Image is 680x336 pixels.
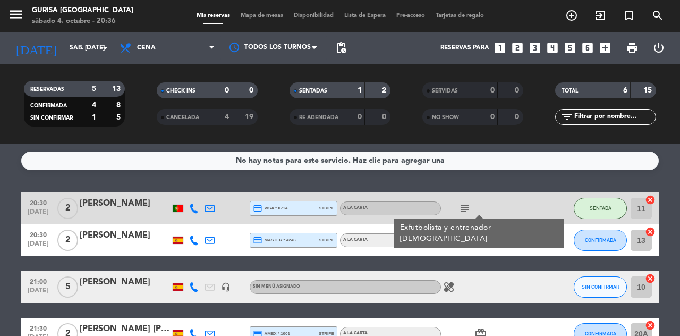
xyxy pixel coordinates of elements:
[92,102,96,109] strong: 4
[25,228,52,240] span: 20:30
[562,88,578,94] span: TOTAL
[560,111,573,123] i: filter_list
[623,87,627,94] strong: 6
[598,41,612,55] i: add_box
[573,111,656,123] input: Filtrar por nombre...
[8,6,24,22] i: menu
[299,115,338,120] span: RE AGENDADA
[645,273,656,284] i: cancel
[30,103,67,108] span: CONFIRMADA
[400,222,559,245] div: Exfutbolista y entrenador [DEMOGRAPHIC_DATA]
[528,41,542,55] i: looks_3
[443,281,455,293] i: healing
[645,226,656,237] i: cancel
[574,276,627,298] button: SIN CONFIRMAR
[92,85,96,93] strong: 5
[652,41,665,54] i: power_settings_new
[432,115,459,120] span: NO SHOW
[391,13,430,19] span: Pre-acceso
[25,322,52,334] span: 21:30
[253,236,262,245] i: credit_card
[299,88,327,94] span: SENTADAS
[565,9,578,22] i: add_circle_outline
[643,87,654,94] strong: 15
[253,204,262,213] i: credit_card
[245,113,256,121] strong: 19
[585,237,616,243] span: CONFIRMADA
[8,36,64,60] i: [DATE]
[440,44,489,52] span: Reservas para
[335,41,347,54] span: pending_actions
[319,205,334,212] span: stripe
[546,41,559,55] i: looks_4
[319,237,334,243] span: stripe
[339,13,391,19] span: Lista de Espera
[288,13,339,19] span: Disponibilidad
[116,102,123,109] strong: 8
[221,282,231,292] i: headset_mic
[166,115,199,120] span: CANCELADA
[116,114,123,121] strong: 5
[343,238,368,242] span: A LA CARTA
[358,113,362,121] strong: 0
[57,198,78,219] span: 2
[645,320,656,331] i: cancel
[166,88,195,94] span: CHECK INS
[32,5,133,16] div: Gurisa [GEOGRAPHIC_DATA]
[225,87,229,94] strong: 0
[25,287,52,299] span: [DATE]
[99,41,112,54] i: arrow_drop_down
[594,9,607,22] i: exit_to_app
[626,41,639,54] span: print
[382,113,388,121] strong: 0
[458,202,471,215] i: subject
[30,115,73,121] span: SIN CONFIRMAR
[57,230,78,251] span: 2
[25,275,52,287] span: 21:00
[515,113,521,121] strong: 0
[490,113,495,121] strong: 0
[225,113,229,121] strong: 4
[651,9,664,22] i: search
[25,240,52,253] span: [DATE]
[191,13,235,19] span: Mis reservas
[137,44,156,52] span: Cena
[253,236,296,245] span: master * 4246
[590,205,611,211] span: SENTADA
[25,196,52,208] span: 20:30
[80,229,170,242] div: [PERSON_NAME]
[92,114,96,121] strong: 1
[343,331,368,335] span: A LA CARTA
[8,6,24,26] button: menu
[25,208,52,221] span: [DATE]
[80,197,170,211] div: [PERSON_NAME]
[253,284,300,289] span: Sin menú asignado
[432,88,458,94] span: SERVIDAS
[30,87,64,92] span: RESERVADAS
[430,13,489,19] span: Tarjetas de regalo
[574,230,627,251] button: CONFIRMADA
[343,206,368,210] span: A LA CARTA
[235,13,288,19] span: Mapa de mesas
[563,41,577,55] i: looks_5
[645,195,656,205] i: cancel
[515,87,521,94] strong: 0
[581,41,594,55] i: looks_6
[57,276,78,298] span: 5
[490,87,495,94] strong: 0
[80,275,170,289] div: [PERSON_NAME]
[574,198,627,219] button: SENTADA
[493,41,507,55] i: looks_one
[623,9,635,22] i: turned_in_not
[645,32,672,64] div: LOG OUT
[236,155,445,167] div: No hay notas para este servicio. Haz clic para agregar una
[358,87,362,94] strong: 1
[511,41,524,55] i: looks_two
[249,87,256,94] strong: 0
[80,322,170,336] div: [PERSON_NAME] [PERSON_NAME]
[32,16,133,27] div: sábado 4. octubre - 20:36
[382,87,388,94] strong: 2
[112,85,123,93] strong: 13
[253,204,287,213] span: visa * 0714
[582,284,619,290] span: SIN CONFIRMAR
